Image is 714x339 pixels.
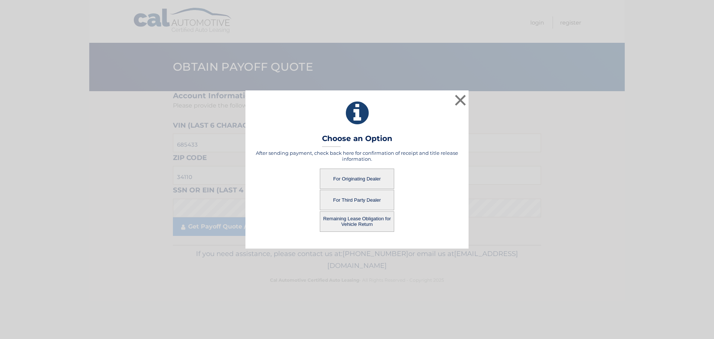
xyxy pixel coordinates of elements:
button: For Originating Dealer [320,169,394,189]
h3: Choose an Option [322,134,392,147]
button: × [453,93,468,108]
h5: After sending payment, check back here for confirmation of receipt and title release information. [255,150,459,162]
button: Remaining Lease Obligation for Vehicle Return [320,211,394,232]
button: For Third Party Dealer [320,190,394,210]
